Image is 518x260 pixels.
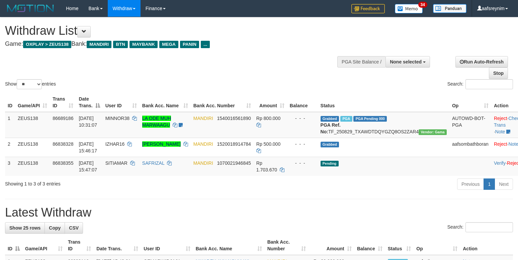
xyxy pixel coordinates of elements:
[5,93,15,112] th: ID
[113,41,128,48] span: BTN
[50,93,76,112] th: Trans ID: activate to sort column ascending
[65,236,94,255] th: Trans ID: activate to sort column ascending
[76,93,102,112] th: Date Trans.: activate to sort column descending
[193,141,213,147] span: MANDIRI
[457,178,484,190] a: Previous
[494,141,507,147] a: Reject
[460,236,513,255] th: Action
[129,41,158,48] span: MAYBANK
[5,206,513,219] h1: Latest Withdraw
[290,160,315,166] div: - - -
[5,24,339,37] h1: Withdraw List
[495,129,505,134] a: Note
[351,4,385,13] img: Feedback.jpg
[414,236,460,255] th: Op: activate to sort column ascending
[15,93,50,112] th: Game/API: activate to sort column ascending
[5,79,56,89] label: Show entries
[385,236,414,255] th: Status: activate to sort column ascending
[419,129,447,135] span: Vendor URL: https://trx31.1velocity.biz
[265,236,309,255] th: Bank Acc. Number: activate to sort column ascending
[290,115,315,122] div: - - -
[53,116,73,121] span: 86689186
[465,79,513,89] input: Search:
[180,41,199,48] span: PANIN
[94,236,141,255] th: Date Trans.: activate to sort column ascending
[217,160,251,166] span: Copy 1070021946845 to clipboard
[23,41,71,48] span: OXPLAY > ZEUS138
[447,79,513,89] label: Search:
[484,178,495,190] a: 1
[49,225,61,231] span: Copy
[418,2,427,8] span: 34
[53,160,73,166] span: 86838355
[390,59,422,64] span: None selected
[321,142,339,147] span: Grabbed
[433,4,466,13] img: panduan.png
[65,222,83,234] a: CSV
[140,93,191,112] th: Bank Acc. Name: activate to sort column ascending
[5,138,15,157] td: 2
[53,141,73,147] span: 86838328
[395,4,423,13] img: Button%20Memo.svg
[193,236,265,255] th: Bank Acc. Name: activate to sort column ascending
[17,79,42,89] select: Showentries
[201,41,210,48] span: ...
[449,112,491,138] td: AUTOWD-BOT-PGA
[5,3,56,13] img: MOTION_logo.png
[87,41,111,48] span: MANDIRI
[290,141,315,147] div: - - -
[142,160,164,166] a: SAFRIZAL
[193,116,213,121] span: MANDIRI
[287,93,318,112] th: Balance
[465,222,513,232] input: Search:
[79,116,97,128] span: [DATE] 10:31:07
[5,222,45,234] a: Show 25 rows
[142,116,171,128] a: LA ODE MUH MARWAAGU
[9,225,40,231] span: Show 25 rows
[318,93,449,112] th: Status
[193,160,213,166] span: MANDIRI
[22,236,65,255] th: Game/API: activate to sort column ascending
[321,122,341,134] b: PGA Ref. No:
[254,93,287,112] th: Amount: activate to sort column ascending
[385,56,430,68] button: None selected
[353,116,387,122] span: PGA Pending
[15,112,50,138] td: ZEUS138
[5,178,211,187] div: Showing 1 to 3 of 3 entries
[15,138,50,157] td: ZEUS138
[309,236,354,255] th: Amount: activate to sort column ascending
[5,236,22,255] th: ID: activate to sort column descending
[5,112,15,138] td: 1
[449,93,491,112] th: Op: activate to sort column ascending
[489,68,508,79] a: Stop
[15,157,50,176] td: ZEUS138
[105,116,129,121] span: MINNOR38
[5,41,339,47] h4: Game: Bank:
[494,160,506,166] a: Verify
[354,236,385,255] th: Balance: activate to sort column ascending
[141,236,193,255] th: User ID: activate to sort column ascending
[103,93,140,112] th: User ID: activate to sort column ascending
[79,160,97,172] span: [DATE] 15:47:07
[79,141,97,153] span: [DATE] 15:46:17
[449,138,491,157] td: aafsombathboran
[105,160,127,166] span: SITIAMAR
[447,222,513,232] label: Search:
[191,93,254,112] th: Bank Acc. Number: activate to sort column ascending
[321,116,339,122] span: Grabbed
[142,141,181,147] a: [PERSON_NAME]
[455,56,508,68] a: Run Auto-Refresh
[337,56,385,68] div: PGA Site Balance /
[321,161,339,166] span: Pending
[159,41,178,48] span: MEGA
[318,112,449,138] td: TF_250829_TXAWDTDQYGZQ8OS2ZAR4
[256,141,280,147] span: Rp 500.000
[340,116,352,122] span: Marked by aafkaynarin
[217,116,251,121] span: Copy 1540016561890 to clipboard
[495,178,513,190] a: Next
[45,222,65,234] a: Copy
[256,116,280,121] span: Rp 800.000
[217,141,251,147] span: Copy 1520018914784 to clipboard
[105,141,125,147] span: IZHAR16
[5,157,15,176] td: 3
